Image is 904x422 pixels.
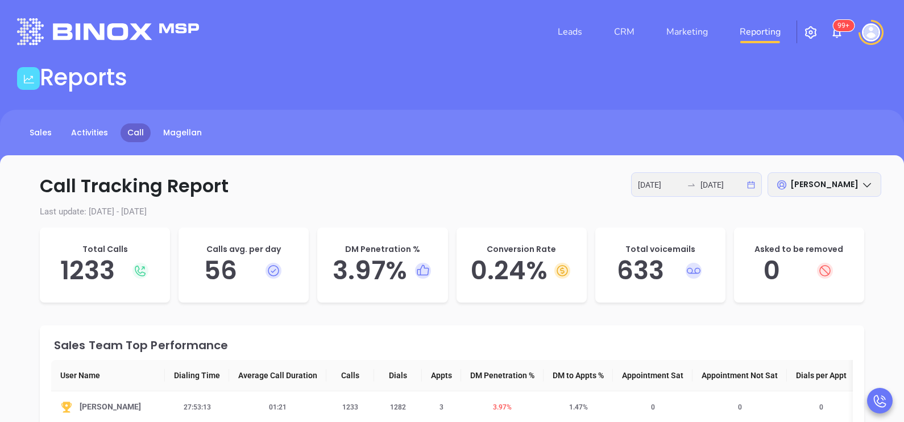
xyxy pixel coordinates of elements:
img: iconSetting [804,26,818,39]
span: 0 [731,403,749,411]
span: 0 [644,403,662,411]
span: 3.97 % [486,403,519,411]
img: logo [17,18,199,45]
img: iconNotification [830,26,844,39]
th: Appts [422,360,461,391]
input: Start date [638,179,682,191]
p: Call Tracking Report [23,172,881,200]
a: Sales [23,123,59,142]
th: Dialing Time [165,360,229,391]
span: 1.47 % [562,403,595,411]
th: Dials [374,360,422,391]
th: Calls [326,360,374,391]
h5: 56 [190,255,297,286]
span: [PERSON_NAME] [790,179,859,190]
p: Asked to be removed [745,243,853,255]
img: user [862,23,880,42]
p: Last update: [DATE] - [DATE] [23,205,881,218]
p: Total Calls [51,243,159,255]
h5: 3.97 % [329,255,436,286]
h1: Reports [40,64,127,91]
th: DM Penetration % [461,360,544,391]
th: Appointment Not Sat [692,360,787,391]
a: CRM [609,20,639,43]
a: Marketing [662,20,712,43]
span: to [687,180,696,189]
p: Calls avg. per day [190,243,297,255]
span: 27:53:13 [177,403,218,411]
span: 1233 [335,403,365,411]
h5: 0 [745,255,853,286]
th: Appointment Sat [613,360,692,391]
span: swap-right [687,180,696,189]
span: 0 [812,403,830,411]
th: DM to Appts % [544,360,613,391]
a: Magellan [156,123,209,142]
sup: 133 [833,20,854,31]
h5: 0.24 % [468,255,575,286]
th: Average Call Duration [229,360,326,391]
a: Leads [553,20,587,43]
span: 3 [433,403,450,411]
input: End date [700,179,745,191]
a: Reporting [735,20,785,43]
a: Call [121,123,151,142]
span: 1282 [383,403,413,411]
h5: 633 [607,255,714,286]
th: Dials per Appt [787,360,856,391]
span: [PERSON_NAME] [80,400,141,413]
div: Sales Team Top Performance [54,340,853,351]
p: Conversion Rate [468,243,575,255]
a: Activities [64,123,115,142]
img: Top-YuorZo0z.svg [60,401,73,413]
p: Total voicemails [607,243,714,255]
th: User Name [51,360,165,391]
span: 01:21 [262,403,293,411]
h5: 1233 [51,255,159,286]
p: DM Penetration % [329,243,436,255]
